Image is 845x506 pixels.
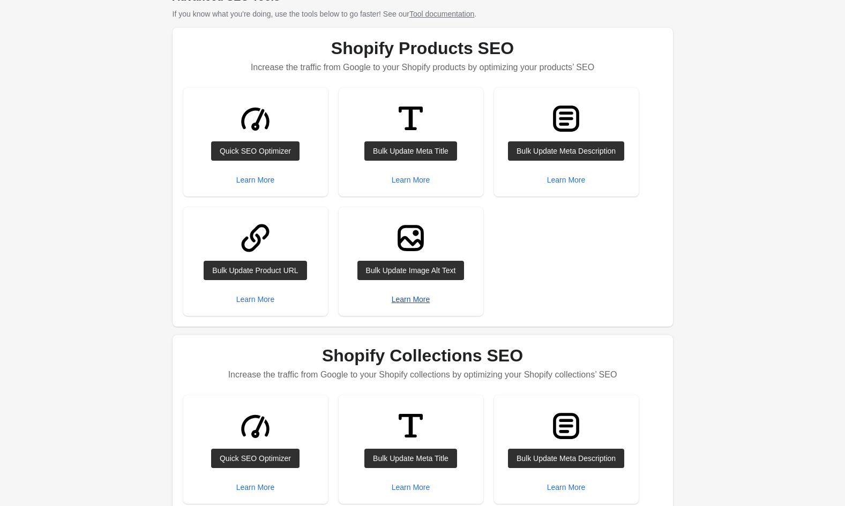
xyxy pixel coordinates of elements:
[391,99,431,139] img: TitleMinor-8a5de7e115299b8c2b1df9b13fb5e6d228e26d13b090cf20654de1eaf9bee786.svg
[220,147,291,155] div: Quick SEO Optimizer
[211,141,300,161] a: Quick SEO Optimizer
[392,176,430,184] div: Learn More
[235,406,275,446] img: GaugeMajor-1ebe3a4f609d70bf2a71c020f60f15956db1f48d7107b7946fc90d31709db45e.svg
[547,176,586,184] div: Learn More
[508,449,624,468] a: Bulk Update Meta Description
[183,346,662,365] h1: Shopify Collections SEO
[364,449,457,468] a: Bulk Update Meta Title
[387,290,435,309] button: Learn More
[173,9,673,19] p: If you know what you're doing, use the tools below to go faster! See our .
[236,295,275,304] div: Learn More
[236,176,275,184] div: Learn More
[392,295,430,304] div: Learn More
[373,147,448,155] div: Bulk Update Meta Title
[220,454,291,463] div: Quick SEO Optimizer
[364,141,457,161] a: Bulk Update Meta Title
[236,483,275,492] div: Learn More
[204,261,306,280] a: Bulk Update Product URL
[357,261,465,280] a: Bulk Update Image Alt Text
[392,483,430,492] div: Learn More
[391,406,431,446] img: TitleMinor-8a5de7e115299b8c2b1df9b13fb5e6d228e26d13b090cf20654de1eaf9bee786.svg
[366,266,456,275] div: Bulk Update Image Alt Text
[183,58,662,77] p: Increase the traffic from Google to your Shopify products by optimizing your products’ SEO
[508,141,624,161] a: Bulk Update Meta Description
[547,483,586,492] div: Learn More
[183,39,662,58] h1: Shopify Products SEO
[235,218,275,258] img: LinkMinor-ab1ad89fd1997c3bec88bdaa9090a6519f48abaf731dc9ef56a2f2c6a9edd30f.svg
[387,170,435,190] button: Learn More
[546,406,586,446] img: TextBlockMajor-3e13e55549f1fe4aa18089e576148c69364b706dfb80755316d4ac7f5c51f4c3.svg
[211,449,300,468] a: Quick SEO Optimizer
[543,170,590,190] button: Learn More
[409,10,474,18] a: Tool documentation
[517,454,616,463] div: Bulk Update Meta Description
[391,218,431,258] img: ImageMajor-6988ddd70c612d22410311fee7e48670de77a211e78d8e12813237d56ef19ad4.svg
[546,99,586,139] img: TextBlockMajor-3e13e55549f1fe4aa18089e576148c69364b706dfb80755316d4ac7f5c51f4c3.svg
[232,478,279,497] button: Learn More
[232,170,279,190] button: Learn More
[387,478,435,497] button: Learn More
[235,99,275,139] img: GaugeMajor-1ebe3a4f609d70bf2a71c020f60f15956db1f48d7107b7946fc90d31709db45e.svg
[543,478,590,497] button: Learn More
[373,454,448,463] div: Bulk Update Meta Title
[212,266,298,275] div: Bulk Update Product URL
[183,365,662,384] p: Increase the traffic from Google to your Shopify collections by optimizing your Shopify collectio...
[517,147,616,155] div: Bulk Update Meta Description
[232,290,279,309] button: Learn More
